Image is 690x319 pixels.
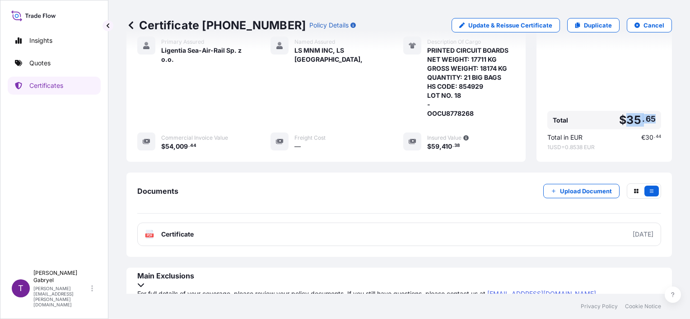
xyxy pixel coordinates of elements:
[442,143,452,150] span: 410
[431,143,439,150] span: 59
[625,303,661,310] a: Cookie Notice
[18,284,23,293] span: T
[137,187,178,196] span: Documents
[645,134,653,141] span: 30
[161,46,249,64] span: Ligentia Sea-Air-Rail Sp. z o.o.
[294,142,301,151] span: —
[553,116,568,125] span: Total
[188,144,190,147] span: .
[126,18,306,32] p: Certificate [PHONE_NUMBER]
[656,135,661,138] span: 44
[452,144,454,147] span: .
[161,230,194,239] span: Certificate
[619,114,626,126] span: $
[8,54,101,72] a: Quotes
[543,184,620,198] button: Upload Document
[29,36,52,45] p: Insights
[33,269,89,284] p: [PERSON_NAME] Gabryel
[427,134,462,141] span: Insured Value
[584,21,612,30] p: Duplicate
[294,134,326,141] span: Freight Cost
[487,290,596,297] a: [EMAIL_ADDRESS][DOMAIN_NAME]
[468,21,552,30] p: Update & Reissue Certificate
[642,116,645,122] span: .
[646,116,656,122] span: 65
[627,18,672,32] button: Cancel
[294,46,382,64] span: LS MNM INC, LS [GEOGRAPHIC_DATA],
[29,59,51,68] p: Quotes
[560,187,612,196] p: Upload Document
[190,144,196,147] span: 44
[547,133,583,142] span: Total in EUR
[137,223,661,246] a: PDFCertificate[DATE]
[173,143,176,150] span: ,
[626,114,641,126] span: 35
[29,81,63,90] p: Certificates
[643,21,664,30] p: Cancel
[633,230,653,239] div: [DATE]
[427,46,508,118] span: PRINTED CIRCUIT BOARDS NET WEIGHT: 17711 KG GROSS WEIGHT: 18174 KG QUANTITY: 21 BIG BAGS HS CODE:...
[309,21,349,30] p: Policy Details
[161,134,228,141] span: Commercial Invoice Value
[147,234,153,237] text: PDF
[454,144,460,147] span: 38
[581,303,618,310] a: Privacy Policy
[567,18,620,32] a: Duplicate
[439,143,442,150] span: ,
[452,18,560,32] a: Update & Reissue Certificate
[137,271,661,280] span: Main Exclusions
[161,143,165,150] span: $
[165,143,173,150] span: 54
[137,271,661,289] div: Main Exclusions
[641,134,645,141] span: €
[547,144,661,151] span: 1 USD = 0.8538 EUR
[176,143,188,150] span: 009
[137,289,661,298] span: For full details of your coverage, please review your policy documents. If you still have questio...
[8,77,101,95] a: Certificates
[654,135,655,138] span: .
[427,143,431,150] span: $
[33,286,89,307] p: [PERSON_NAME][EMAIL_ADDRESS][PERSON_NAME][DOMAIN_NAME]
[8,32,101,50] a: Insights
